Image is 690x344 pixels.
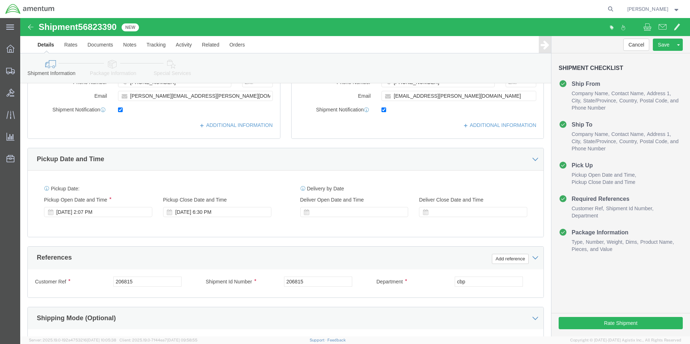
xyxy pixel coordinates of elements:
[327,338,346,342] a: Feedback
[310,338,328,342] a: Support
[627,5,680,13] button: [PERSON_NAME]
[20,18,690,336] iframe: FS Legacy Container
[119,338,197,342] span: Client: 2025.19.0-7f44ea7
[29,338,116,342] span: Server: 2025.19.0-192a4753216
[167,338,197,342] span: [DATE] 09:58:55
[627,5,668,13] span: Miguel Castro
[5,4,55,14] img: logo
[570,337,681,343] span: Copyright © [DATE]-[DATE] Agistix Inc., All Rights Reserved
[87,338,116,342] span: [DATE] 10:05:38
